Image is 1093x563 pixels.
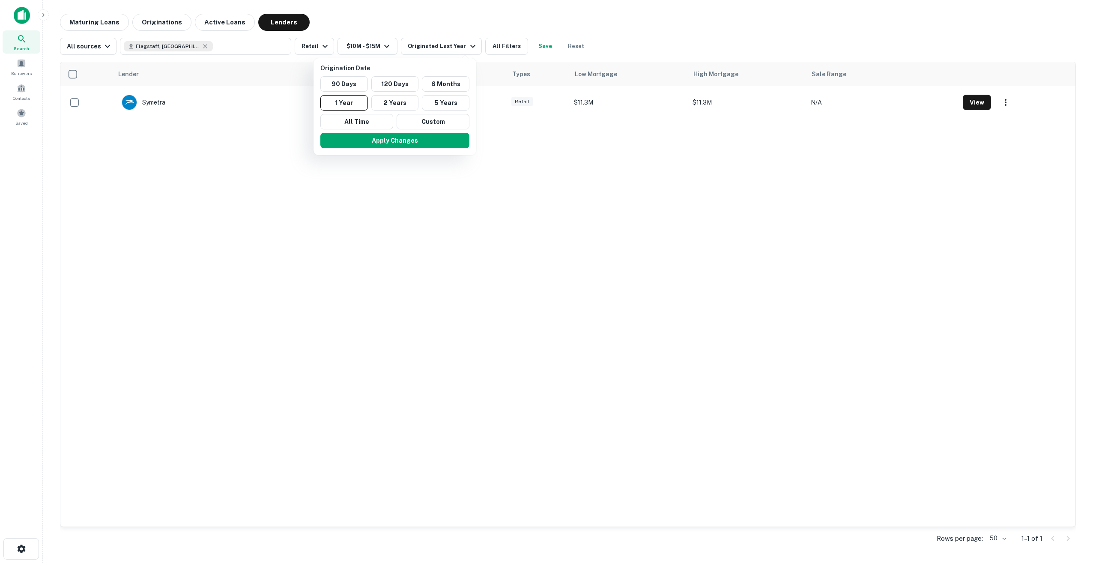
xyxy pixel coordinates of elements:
button: 2 Years [371,95,419,111]
button: All Time [320,114,393,129]
button: Custom [397,114,469,129]
button: 5 Years [422,95,469,111]
button: 6 Months [422,76,469,92]
button: 120 Days [371,76,419,92]
button: Apply Changes [320,133,469,148]
button: 1 Year [320,95,368,111]
p: Origination Date [320,63,473,73]
button: 90 Days [320,76,368,92]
